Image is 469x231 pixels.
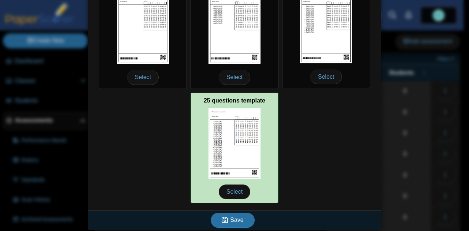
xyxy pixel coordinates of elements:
[310,70,342,84] span: Select
[211,213,255,227] button: Save
[230,217,243,223] span: Save
[219,185,250,199] span: Select
[219,70,250,85] span: Select
[208,108,261,179] img: scan_sheet_25_questions.png
[204,97,265,104] b: 25 questions template
[127,70,159,85] span: Select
